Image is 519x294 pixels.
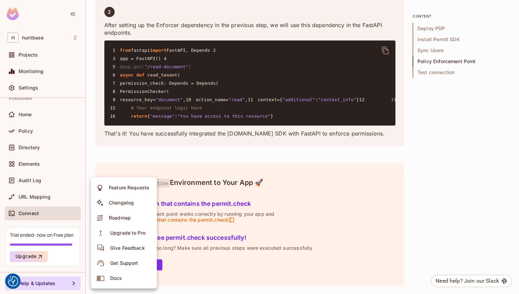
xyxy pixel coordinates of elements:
[110,245,145,251] div: Give Feedback
[8,276,18,286] button: Consent Preferences
[110,275,122,282] div: Docs
[110,230,146,236] div: Upgrade to Pro
[110,260,138,267] div: Get Support
[109,199,134,206] div: Changelog
[8,276,18,286] img: Revisit consent button
[109,184,149,191] div: Feature Requests
[436,277,499,285] div: Need help? Join our Slack
[109,214,131,221] div: Roadmap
